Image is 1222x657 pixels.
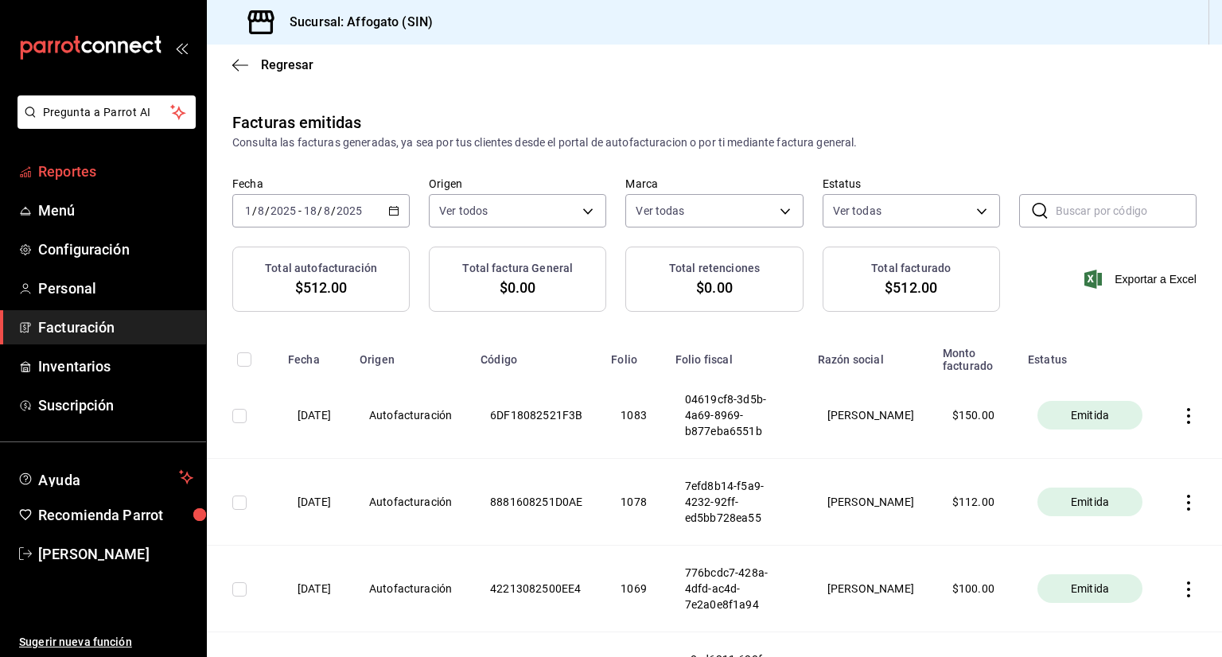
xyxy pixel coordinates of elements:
[278,337,350,372] th: Fecha
[331,204,336,217] span: /
[471,459,601,546] th: 8881608251D0AE
[439,203,488,219] span: Ver todos
[38,468,173,487] span: Ayuda
[933,372,1018,459] th: $ 150.00
[429,178,606,189] label: Origen
[808,337,933,372] th: Razón social
[317,204,322,217] span: /
[38,504,193,526] span: Recomienda Parrot
[257,204,265,217] input: --
[278,459,350,546] th: [DATE]
[323,204,331,217] input: --
[38,161,193,182] span: Reportes
[38,317,193,338] span: Facturación
[808,372,933,459] th: [PERSON_NAME]
[1018,337,1162,372] th: Estatus
[471,546,601,632] th: 42213082500EE4
[601,546,666,632] th: 1069
[270,204,297,217] input: ----
[1088,270,1197,289] button: Exportar a Excel
[833,203,881,219] span: Ver todas
[808,459,933,546] th: [PERSON_NAME]
[252,204,257,217] span: /
[43,104,171,121] span: Pregunta a Parrot AI
[336,204,363,217] input: ----
[11,115,196,132] a: Pregunta a Parrot AI
[232,178,410,189] label: Fecha
[295,277,348,298] span: $512.00
[823,178,1000,189] label: Estatus
[666,337,808,372] th: Folio fiscal
[278,546,350,632] th: [DATE]
[933,459,1018,546] th: $ 112.00
[625,178,803,189] label: Marca
[298,204,302,217] span: -
[666,546,808,632] th: 776bcdc7-428a-4dfd-ac4d-7e2a0e8f1a94
[19,634,193,651] span: Sugerir nueva función
[350,372,471,459] th: Autofacturación
[933,337,1018,372] th: Monto facturado
[38,543,193,565] span: [PERSON_NAME]
[38,356,193,377] span: Inventarios
[265,260,377,277] h3: Total autofacturación
[601,372,666,459] th: 1083
[175,41,188,54] button: open_drawer_menu
[350,459,471,546] th: Autofacturación
[265,204,270,217] span: /
[232,57,313,72] button: Regresar
[350,546,471,632] th: Autofacturación
[696,277,733,298] span: $0.00
[500,277,536,298] span: $0.00
[601,459,666,546] th: 1078
[666,372,808,459] th: 04619cf8-3d5b-4a69-8969-b877eba6551b
[471,372,601,459] th: 6DF18082521F3B
[601,337,666,372] th: Folio
[38,239,193,260] span: Configuración
[933,546,1018,632] th: $ 100.00
[808,546,933,632] th: [PERSON_NAME]
[1056,195,1197,227] input: Buscar por código
[303,204,317,217] input: --
[462,260,573,277] h3: Total factura General
[350,337,471,372] th: Origen
[636,203,684,219] span: Ver todas
[666,459,808,546] th: 7efd8b14-f5a9-4232-92ff-ed5bb728ea55
[18,95,196,129] button: Pregunta a Parrot AI
[1064,494,1115,510] span: Emitida
[1064,407,1115,423] span: Emitida
[232,111,361,134] div: Facturas emitidas
[261,57,313,72] span: Regresar
[244,204,252,217] input: --
[471,337,601,372] th: Código
[38,395,193,416] span: Suscripción
[38,278,193,299] span: Personal
[669,260,760,277] h3: Total retenciones
[277,13,433,32] h3: Sucursal: Affogato (SIN)
[885,277,937,298] span: $512.00
[38,200,193,221] span: Menú
[278,372,350,459] th: [DATE]
[232,134,1197,151] div: Consulta las facturas generadas, ya sea por tus clientes desde el portal de autofacturacion o por...
[1064,581,1115,597] span: Emitida
[871,260,951,277] h3: Total facturado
